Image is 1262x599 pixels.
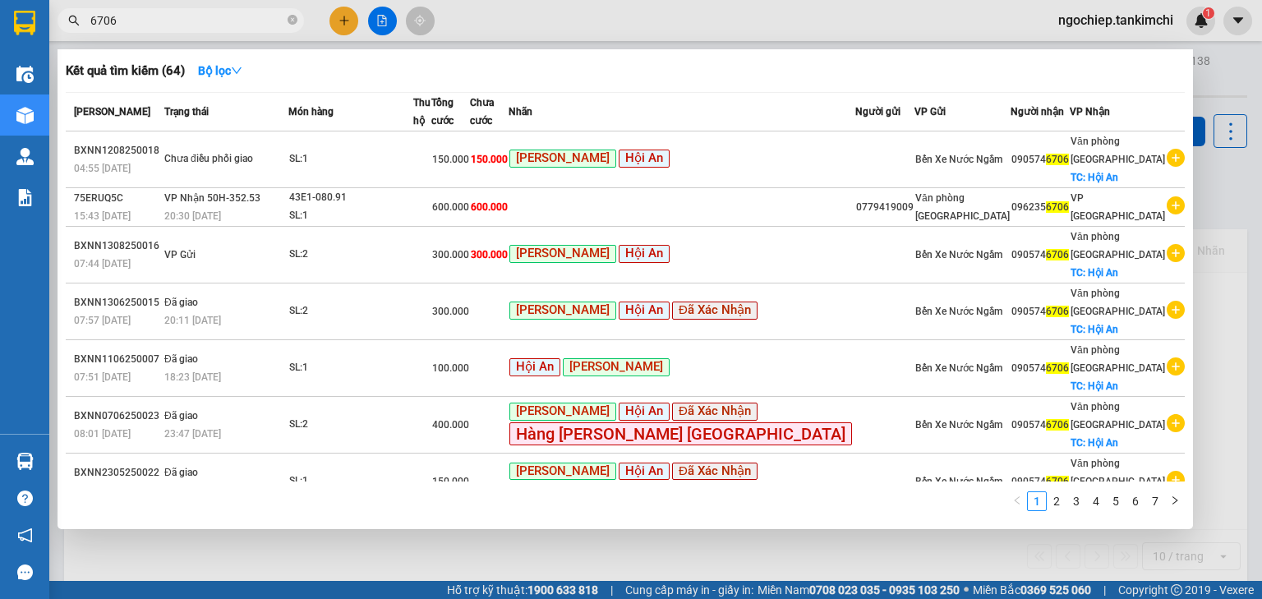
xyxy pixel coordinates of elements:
div: 090574 [1011,360,1069,377]
span: Bến Xe Nước Ngầm [915,419,1002,431]
strong: Bộ lọc [198,64,242,77]
span: Hội An [619,245,670,263]
span: 07:57 [DATE] [74,315,131,326]
a: 7 [1146,492,1164,510]
span: search [68,15,80,26]
span: 300.000 [432,306,469,317]
a: 2 [1048,492,1066,510]
a: 6 [1126,492,1145,510]
span: close-circle [288,15,297,25]
img: solution-icon [16,189,34,206]
span: Hàng [PERSON_NAME] [GEOGRAPHIC_DATA] [509,422,852,445]
div: 75ERUQ5C [74,190,159,207]
span: Người gửi [855,106,900,117]
li: Next Page [1165,491,1185,511]
span: 6706 [1046,419,1069,431]
img: warehouse-icon [16,66,34,83]
div: BXNN0706250023 [74,408,159,425]
div: 090574 [1011,473,1069,491]
span: Người nhận [1011,106,1064,117]
span: Thu hộ [413,97,431,127]
div: 090574 [1011,151,1069,168]
span: Món hàng [288,106,334,117]
span: 600.000 [432,201,469,213]
span: Bến Xe Nước Ngầm [915,154,1002,165]
span: VP Nhận [1070,106,1110,117]
input: Tìm tên, số ĐT hoặc mã đơn [90,12,284,30]
img: logo-vxr [14,11,35,35]
div: BXNN1308250016 [74,237,159,255]
li: 3 [1066,491,1086,511]
div: BXNN1106250007 [74,351,159,368]
span: left [1012,495,1022,505]
span: Hội An [509,358,560,376]
button: Bộ lọcdown [185,58,256,84]
span: 6706 [1046,201,1069,213]
span: plus-circle [1167,414,1185,432]
span: [PERSON_NAME] [509,150,616,168]
span: 300.000 [471,249,508,260]
span: Văn phòng [GEOGRAPHIC_DATA] [1071,136,1165,165]
div: SL: 1 [289,359,412,377]
span: VP [GEOGRAPHIC_DATA] [1071,192,1165,222]
div: 096235 [1011,199,1069,216]
img: warehouse-icon [16,453,34,470]
span: question-circle [17,491,33,506]
div: SL: 1 [289,150,412,168]
span: Bến Xe Nước Ngầm [915,476,1002,487]
div: SL: 1 [289,472,412,491]
span: [PERSON_NAME] [509,463,616,481]
div: BXNN1306250015 [74,294,159,311]
span: TC: Hội An [1071,437,1118,449]
span: 18:23 [DATE] [164,371,221,383]
div: 090574 [1011,417,1069,434]
span: 6706 [1046,306,1069,317]
span: Đã giao [164,353,198,365]
span: Văn phòng [GEOGRAPHIC_DATA] [1071,288,1165,317]
div: SL: 2 [289,302,412,320]
a: 5 [1107,492,1125,510]
li: 6 [1126,491,1145,511]
span: Đã giao [164,467,198,478]
span: plus-circle [1167,301,1185,319]
span: Nhãn [509,106,532,117]
a: 1 [1028,492,1046,510]
span: Đã Xác Nhận [672,302,758,320]
span: 07:44 [DATE] [74,258,131,270]
span: plus-circle [1167,357,1185,376]
span: TC: Hội An [1071,267,1118,279]
span: Bến Xe Nước Ngầm [915,362,1002,374]
img: warehouse-icon [16,148,34,165]
span: 6706 [1046,249,1069,260]
span: 08:01 [DATE] [74,428,131,440]
span: 20:11 [DATE] [164,315,221,326]
span: Đã giao [164,297,198,308]
img: warehouse-icon [16,107,34,124]
span: plus-circle [1167,471,1185,489]
span: TC: Hội An [1071,172,1118,183]
div: 0779419009 [856,199,914,216]
li: 7 [1145,491,1165,511]
span: 20:30 [DATE] [164,210,221,222]
h3: Kết quả tìm kiếm ( 64 ) [66,62,185,80]
span: [PERSON_NAME] [509,245,616,263]
span: [PERSON_NAME] [509,302,616,320]
span: Chưa cước [470,97,494,127]
div: Chưa điều phối giao [164,150,288,168]
div: 090574 [1011,303,1069,320]
span: close-circle [288,13,297,29]
span: 07:51 [DATE] [74,371,131,383]
span: plus-circle [1167,149,1185,167]
span: 150.000 [432,154,469,165]
a: 3 [1067,492,1085,510]
div: SL: 2 [289,246,412,264]
span: VP Nhận 50H-352.53 [164,192,260,204]
span: 6706 [1046,476,1069,487]
span: 400.000 [432,419,469,431]
button: left [1007,491,1027,511]
span: 150.000 [432,476,469,487]
li: 2 [1047,491,1066,511]
span: Bến Xe Nước Ngầm [915,249,1002,260]
span: plus-circle [1167,244,1185,262]
div: SL: 1 [289,207,412,225]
